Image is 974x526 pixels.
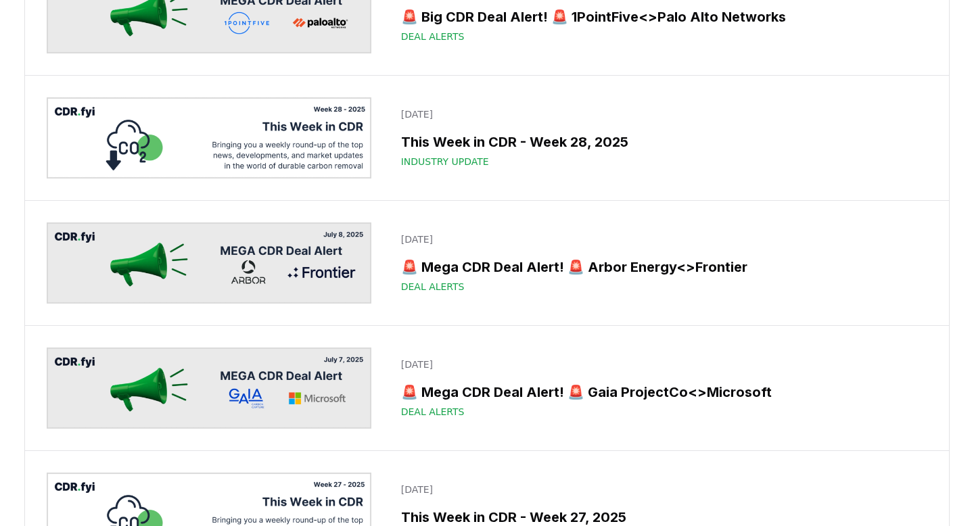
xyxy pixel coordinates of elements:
[401,155,489,168] span: Industry Update
[47,222,371,304] img: 🚨 Mega CDR Deal Alert! 🚨 Arbor Energy<>Frontier blog post image
[393,224,927,302] a: [DATE]🚨 Mega CDR Deal Alert! 🚨 Arbor Energy<>FrontierDeal Alerts
[401,233,919,246] p: [DATE]
[393,350,927,427] a: [DATE]🚨 Mega CDR Deal Alert! 🚨 Gaia ProjectCo<>MicrosoftDeal Alerts
[401,107,919,121] p: [DATE]
[47,348,371,429] img: 🚨 Mega CDR Deal Alert! 🚨 Gaia ProjectCo<>Microsoft blog post image
[401,132,919,152] h3: This Week in CDR - Week 28, 2025
[401,358,919,371] p: [DATE]
[393,99,927,176] a: [DATE]This Week in CDR - Week 28, 2025Industry Update
[401,382,919,402] h3: 🚨 Mega CDR Deal Alert! 🚨 Gaia ProjectCo<>Microsoft
[401,405,465,419] span: Deal Alerts
[401,7,919,27] h3: 🚨 Big CDR Deal Alert! 🚨 1PointFive<>Palo Alto Networks
[47,97,371,178] img: This Week in CDR - Week 28, 2025 blog post image
[401,257,919,277] h3: 🚨 Mega CDR Deal Alert! 🚨 Arbor Energy<>Frontier
[401,483,919,496] p: [DATE]
[401,280,465,293] span: Deal Alerts
[401,30,465,43] span: Deal Alerts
